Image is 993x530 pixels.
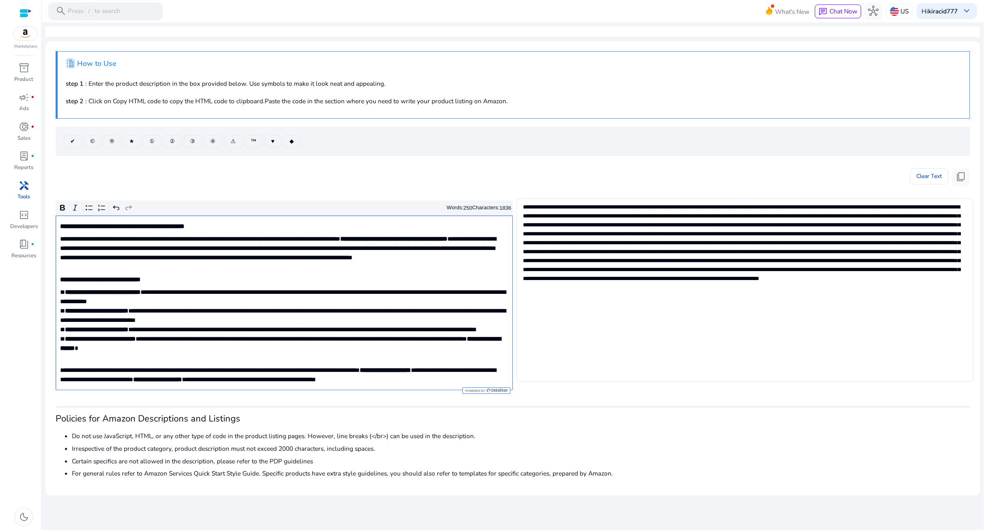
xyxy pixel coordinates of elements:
[916,168,942,185] span: Clear Text
[72,444,970,453] li: Irrespective of the product category, product description must not exceed 2000 characters, includ...
[56,200,513,216] div: Editor toolbar
[224,135,242,148] button: ⚠
[910,168,948,185] button: Clear Text
[289,137,294,146] span: ◆
[110,137,114,146] span: ®
[64,135,82,148] button: ✔
[19,122,29,132] span: donut_small
[818,7,827,16] span: chat
[464,389,485,393] span: Powered by
[77,59,116,68] h4: How to Use
[9,237,38,267] a: book_4fiber_manual_recordResources
[66,97,83,105] b: step 2
[19,512,29,522] span: dark_mode
[9,61,38,90] a: inventory_2Product
[271,137,274,146] span: ♥
[143,135,161,148] button: ①
[447,203,511,213] div: Words: Characters:
[9,120,38,149] a: donut_smallfiber_manual_recordSales
[9,149,38,178] a: lab_profilefiber_manual_recordReports
[251,137,256,146] span: ™
[84,135,101,148] button: ©
[952,168,970,186] button: content_copy
[928,7,958,15] b: kiracid777
[14,164,33,172] p: Reports
[922,8,958,14] p: Hi
[231,137,236,146] span: ⚠
[265,135,281,148] button: ♥
[72,431,970,441] li: Do not use JavaScript, HTML, or any other type of code in the product listing pages. However, lin...
[283,135,300,148] button: ◆
[244,135,263,148] button: ™
[66,79,961,88] p: : Enter the product description in the box provided below. Use symbols to make it look neat and a...
[19,63,29,73] span: inventory_2
[829,7,857,15] span: Chat Now
[204,135,222,148] button: ④
[31,154,35,158] span: fiber_manual_record
[9,90,38,119] a: campaignfiber_manual_recordAds
[68,7,120,16] p: Press to search
[19,180,29,191] span: handyman
[868,6,879,16] span: hub
[815,4,861,18] button: chatChat Now
[19,151,29,161] span: lab_profile
[890,7,899,16] img: us.svg
[56,215,513,390] div: Rich Text Editor. Editing area: main. Press Alt+0 for help.
[123,135,141,148] button: ★
[17,193,30,201] p: Tools
[13,27,38,40] img: amazon.svg
[149,137,155,146] span: ①
[210,137,216,146] span: ④
[956,172,966,182] span: content_copy
[463,205,472,211] label: 250
[19,92,29,103] span: campaign
[19,239,29,250] span: book_4
[183,135,202,148] button: ③
[17,135,30,143] p: Sales
[865,2,883,20] button: hub
[190,137,195,146] span: ③
[961,6,972,16] span: keyboard_arrow_down
[900,4,909,18] p: US
[775,4,810,19] span: What's New
[163,135,181,148] button: ②
[70,137,75,146] span: ✔
[170,137,175,146] span: ②
[56,413,970,424] h3: Policies for Amazon Descriptions and Listings
[72,469,970,478] li: For general rules refer to Amazon Services Quick Start Style Guide. Specific products have extra ...
[11,252,36,260] p: Resources
[19,105,29,113] p: Ads
[499,205,511,211] label: 1836
[10,223,38,231] p: Developers
[72,456,970,466] li: Certain specifics are not allowed in the description, please refer to the PDP guidelines
[90,137,95,146] span: ©
[56,6,66,16] span: search
[66,79,83,88] b: step 1
[31,96,35,99] span: fiber_manual_record
[19,210,29,220] span: code_blocks
[31,125,35,129] span: fiber_manual_record
[129,137,134,146] span: ★
[103,135,121,148] button: ®
[31,243,35,246] span: fiber_manual_record
[14,43,37,50] p: Marketplace
[9,208,38,237] a: code_blocksDevelopers
[14,76,33,84] p: Product
[85,7,93,16] span: /
[66,96,961,106] p: : Click on Copy HTML code to copy the HTML code to clipboard.Paste the code in the section where ...
[9,178,38,208] a: handymanTools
